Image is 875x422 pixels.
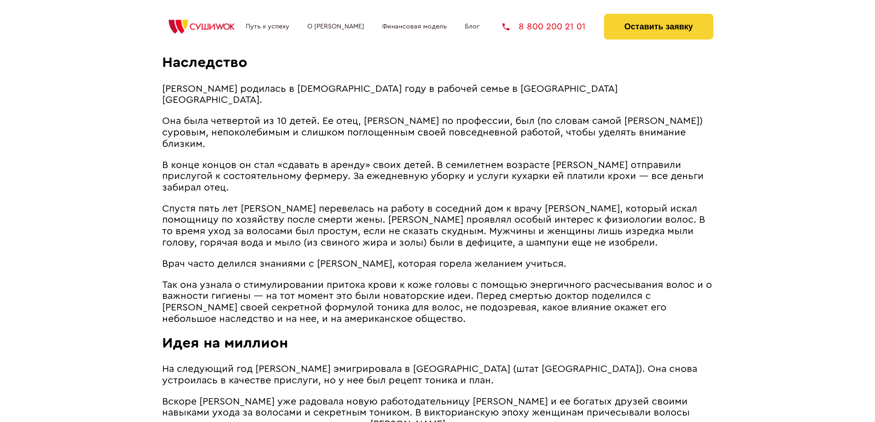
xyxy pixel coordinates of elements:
a: 8 800 200 21 01 [502,22,586,31]
span: [PERSON_NAME] родилась в [DEMOGRAPHIC_DATA] году в рабочей семье в [GEOGRAPHIC_DATA] [GEOGRAPHIC_... [162,84,618,105]
span: В конце концов он стал «сдавать в аренду» своих детей. В семилетнем возрасте [PERSON_NAME] отправ... [162,160,704,192]
span: Идея на миллион [162,336,288,350]
span: Спустя пять лет [PERSON_NAME] перевелась на работу в соседний дом к врачу [PERSON_NAME], который ... [162,204,705,248]
span: Так она узнала о стимулировании притока крови к коже головы с помощью энергичного расчесывания во... [162,280,712,324]
span: На следующий год [PERSON_NAME] эмигрировала в [GEOGRAPHIC_DATA] (штат [GEOGRAPHIC_DATA]). Она сно... [162,364,697,385]
a: Финансовая модель [382,23,447,30]
button: Оставить заявку [604,14,713,39]
span: 8 800 200 21 01 [519,22,586,31]
span: Наследство [162,55,248,70]
span: Врач часто делился знаниями с [PERSON_NAME], которая горела желанием учиться. [162,259,566,269]
span: Она была четвертой из 10 детей. Ее отец, [PERSON_NAME] по профессии, был (по словам самой [PERSON... [162,116,703,148]
a: Блог [465,23,480,30]
a: О [PERSON_NAME] [307,23,364,30]
a: Путь к успеху [246,23,289,30]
